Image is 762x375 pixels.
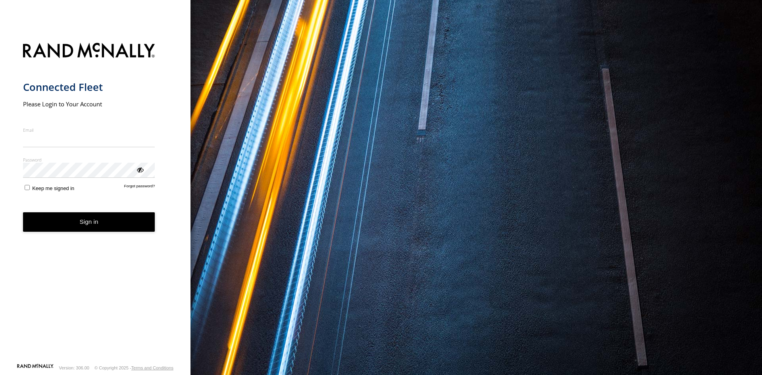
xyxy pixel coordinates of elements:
button: Sign in [23,212,155,232]
input: Keep me signed in [25,185,30,190]
label: Email [23,127,155,133]
div: © Copyright 2025 - [94,365,173,370]
h1: Connected Fleet [23,81,155,94]
img: Rand McNally [23,41,155,62]
div: ViewPassword [136,165,144,173]
h2: Please Login to Your Account [23,100,155,108]
a: Terms and Conditions [131,365,173,370]
span: Keep me signed in [32,185,74,191]
a: Visit our Website [17,364,54,372]
div: Version: 306.00 [59,365,89,370]
form: main [23,38,168,363]
a: Forgot password? [124,184,155,191]
label: Password [23,157,155,163]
